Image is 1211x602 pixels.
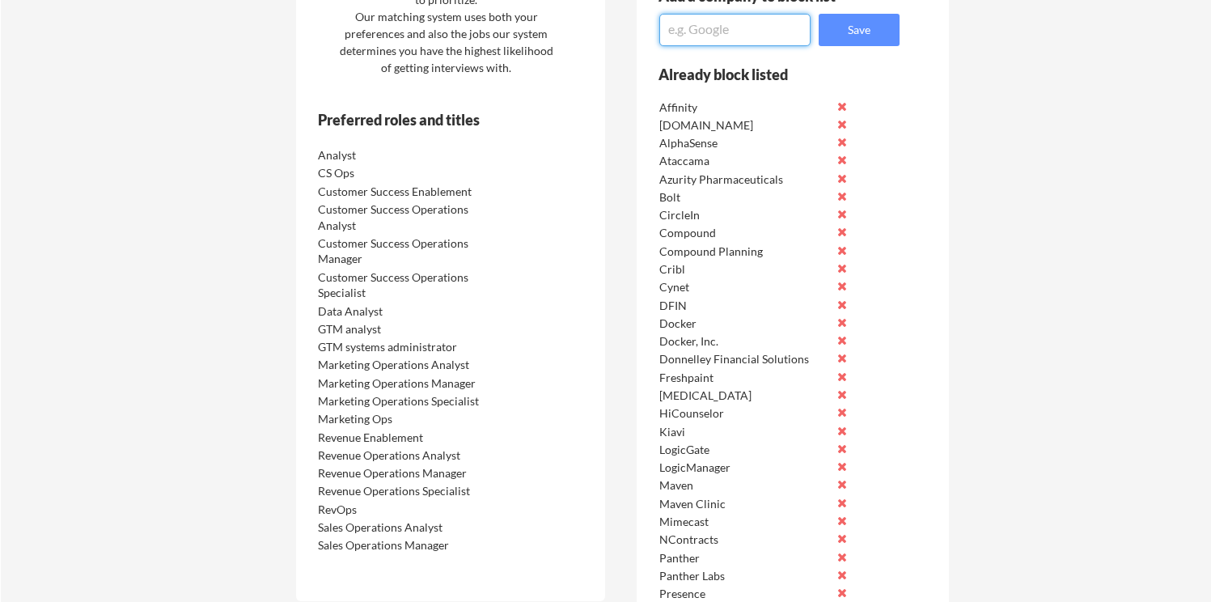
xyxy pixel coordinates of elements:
[659,442,830,458] div: LogicGate
[318,502,489,518] div: RevOps
[659,135,830,151] div: AlphaSense
[659,100,830,116] div: Affinity
[659,153,830,169] div: Ataccama
[318,235,489,267] div: Customer Success Operations Manager
[659,532,830,548] div: NContracts
[658,67,878,82] div: Already block listed
[318,201,489,233] div: Customer Success Operations Analyst
[659,460,830,476] div: LogicManager
[659,351,830,367] div: Donnelley Financial Solutions
[318,483,489,499] div: Revenue Operations Specialist
[659,424,830,440] div: Kiavi
[659,279,830,295] div: Cynet
[318,112,538,127] div: Preferred roles and titles
[318,184,489,200] div: Customer Success Enablement
[659,172,830,188] div: Azurity Pharmaceuticals
[318,447,489,464] div: Revenue Operations Analyst
[659,568,830,584] div: Panther Labs
[659,298,830,314] div: DFIN
[318,411,489,427] div: Marketing Ops
[659,225,830,241] div: Compound
[318,393,489,409] div: Marketing Operations Specialist
[318,269,489,301] div: Customer Success Operations Specialist
[659,550,830,566] div: Panther
[659,405,830,422] div: HiCounselor
[659,244,830,260] div: Compound Planning
[659,496,830,512] div: Maven Clinic
[318,339,489,355] div: GTM systems administrator
[318,519,489,536] div: Sales Operations Analyst
[318,465,489,481] div: Revenue Operations Manager
[659,333,830,350] div: Docker, Inc.
[318,147,489,163] div: Analyst
[318,537,489,553] div: Sales Operations Manager
[659,316,830,332] div: Docker
[659,477,830,494] div: Maven
[318,357,489,373] div: Marketing Operations Analyst
[659,514,830,530] div: Mimecast
[659,370,830,386] div: Freshpaint
[659,189,830,206] div: Bolt
[318,375,489,392] div: Marketing Operations Manager
[659,261,830,278] div: Cribl
[318,165,489,181] div: CS Ops
[659,207,830,223] div: CircleIn
[659,586,830,602] div: Presence
[659,388,830,404] div: [MEDICAL_DATA]
[318,321,489,337] div: GTM analyst
[659,117,830,134] div: [DOMAIN_NAME]
[318,430,489,446] div: Revenue Enablement
[318,303,489,320] div: Data Analyst
[819,14,900,46] button: Save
